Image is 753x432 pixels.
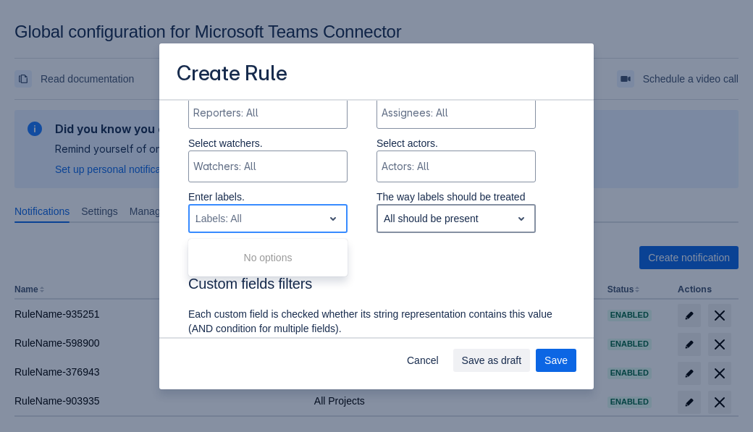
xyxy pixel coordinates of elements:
[188,136,348,151] p: Select watchers.
[398,349,447,372] button: Cancel
[188,190,348,204] p: Enter labels.
[188,307,565,336] p: Each custom field is checked whether its string representation contains this value (AND condition...
[195,211,242,226] div: Labels: All
[324,210,342,227] span: open
[462,349,522,372] span: Save as draft
[536,349,576,372] button: Save
[376,190,536,204] p: The way labels should be treated
[544,349,568,372] span: Save
[384,213,479,224] div: All should be present
[177,61,287,89] h3: Create Rule
[453,349,531,372] button: Save as draft
[159,99,594,339] div: Scrollable content
[376,136,536,151] p: Select actors.
[188,245,348,271] div: No options
[188,275,565,298] h3: Custom fields filters
[407,349,439,372] span: Cancel
[513,210,530,227] span: open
